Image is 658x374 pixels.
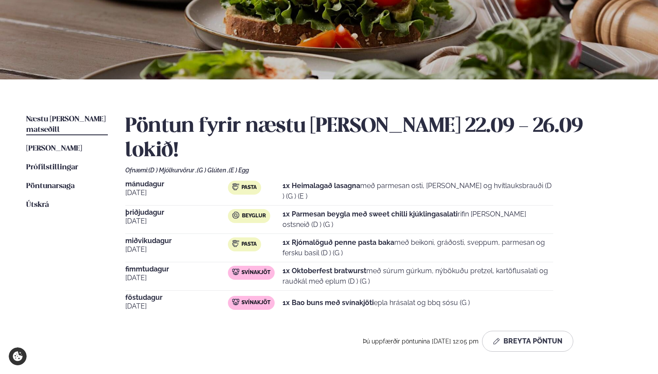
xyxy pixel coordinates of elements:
[232,268,239,275] img: pork.svg
[26,164,78,171] span: Prófílstillingar
[363,338,479,345] span: Þú uppfærðir pöntunina [DATE] 12:05 pm
[125,209,228,216] span: þriðjudagur
[282,237,553,258] p: með beikoni, gráðosti, sveppum, parmesan og fersku basil (D ) (G )
[232,212,240,219] img: bagle-new-16px.svg
[282,299,374,307] strong: 1x Bao buns með svínakjöti
[241,299,270,306] span: Svínakjöt
[125,266,228,273] span: fimmtudagur
[26,181,75,192] a: Pöntunarsaga
[125,216,228,226] span: [DATE]
[241,184,257,191] span: Pasta
[9,347,27,365] a: Cookie settings
[282,209,553,230] p: rifin [PERSON_NAME] ostsneið (D ) (G )
[125,181,228,188] span: mánudagur
[125,237,228,244] span: miðvikudagur
[282,267,366,275] strong: 1x Oktoberfest bratwurst
[282,298,470,308] p: epla hrásalat og bbq sósu (G )
[282,181,553,202] p: með parmesan osti, [PERSON_NAME] og hvítlauksbrauði (D ) (G ) (E )
[26,182,75,190] span: Pöntunarsaga
[232,299,239,305] img: pork.svg
[148,167,197,174] span: (D ) Mjólkurvörur ,
[241,269,270,276] span: Svínakjöt
[125,114,632,163] h2: Pöntun fyrir næstu [PERSON_NAME] 22.09 - 26.09 lokið!
[282,210,458,218] strong: 1x Parmesan beygla með sweet chilli kjúklingasalati
[242,213,266,220] span: Beyglur
[232,183,239,190] img: pasta.svg
[26,114,108,135] a: Næstu [PERSON_NAME] matseðill
[125,167,632,174] div: Ofnæmi:
[241,241,257,248] span: Pasta
[26,116,106,134] span: Næstu [PERSON_NAME] matseðill
[232,240,239,247] img: pasta.svg
[282,266,553,287] p: með súrum gúrkum, nýbökuðu pretzel, kartöflusalati og rauðkál með eplum (D ) (G )
[282,182,360,190] strong: 1x Heimalagað lasagna
[26,144,82,154] a: [PERSON_NAME]
[125,244,228,255] span: [DATE]
[125,188,228,198] span: [DATE]
[26,201,49,209] span: Útskrá
[125,301,228,312] span: [DATE]
[229,167,249,174] span: (E ) Egg
[26,162,78,173] a: Prófílstillingar
[282,238,394,247] strong: 1x Rjómalöguð penne pasta baka
[197,167,229,174] span: (G ) Glúten ,
[26,145,82,152] span: [PERSON_NAME]
[125,273,228,283] span: [DATE]
[26,200,49,210] a: Útskrá
[482,331,573,352] button: Breyta Pöntun
[125,294,228,301] span: föstudagur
